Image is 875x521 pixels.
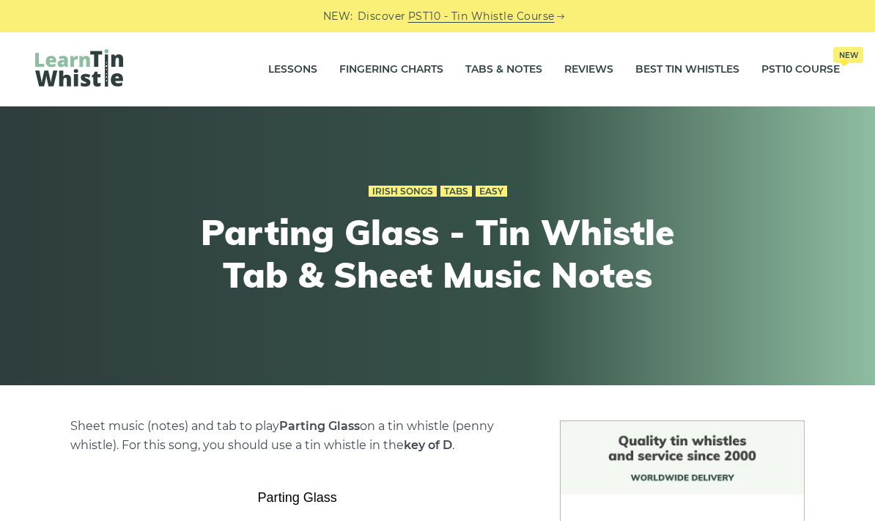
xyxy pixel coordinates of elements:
a: Fingering Charts [339,51,443,88]
p: Sheet music (notes) and tab to play on a tin whistle (penny whistle). For this song, you should u... [70,417,525,455]
a: Lessons [268,51,317,88]
a: Easy [476,186,507,197]
img: LearnTinWhistle.com [35,49,123,87]
a: Best Tin Whistles [635,51,739,88]
strong: key of D [404,438,452,452]
a: Reviews [564,51,613,88]
a: PST10 CourseNew [761,51,840,88]
a: Tabs & Notes [465,51,542,88]
a: Irish Songs [369,186,437,197]
h1: Parting Glass - Tin Whistle Tab & Sheet Music Notes [168,211,707,296]
a: Tabs [440,186,472,197]
span: New [833,47,863,63]
strong: Parting Glass [279,419,360,433]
